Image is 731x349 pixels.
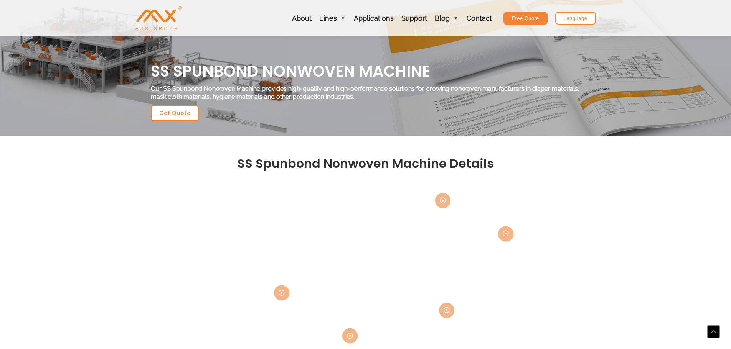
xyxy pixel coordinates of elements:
[151,85,581,101] div: Our SS Spunbond Nonwoven Machine provides high-quality and high-performance solutions for growing...
[151,61,581,81] h1: ss spunbond nonwoven machine
[151,105,199,121] a: Get Quote
[151,156,581,172] h2: SS Spunbond Nonwoven Machine Details
[135,14,182,21] a: AZX Nonwoven Machine
[159,110,191,116] span: Get Quote
[503,12,548,25] a: Free Quote
[555,12,596,25] a: Language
